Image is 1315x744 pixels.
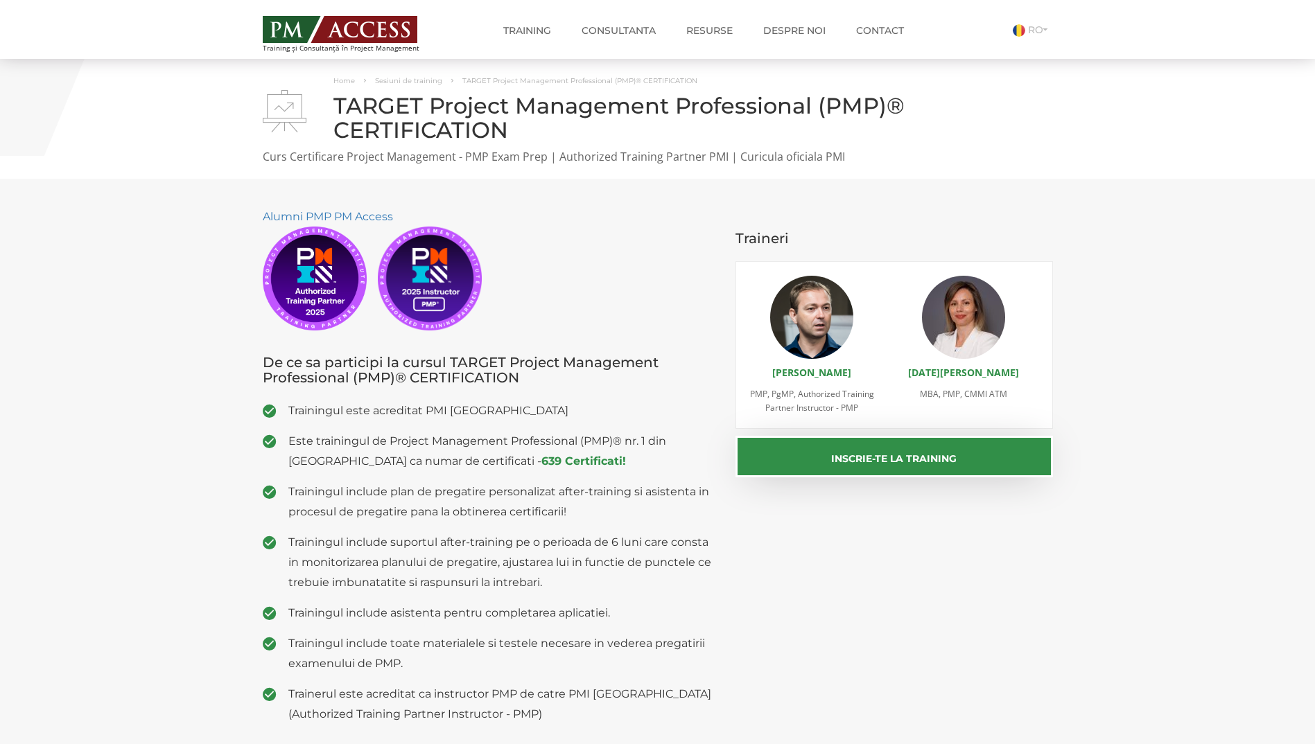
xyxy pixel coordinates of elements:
span: Trainingul include plan de pregatire personalizat after-training si asistenta in procesul de preg... [288,481,715,522]
a: RO [1013,24,1053,36]
a: Alumni PMP PM Access [263,210,393,223]
span: MBA, PMP, CMMI ATM [920,388,1007,400]
a: Training și Consultanță în Project Management [263,12,445,52]
a: Resurse [676,17,743,44]
a: Sesiuni de training [375,76,442,85]
span: Training și Consultanță în Project Management [263,44,445,52]
span: Trainingul include suportul after-training pe o perioada de 6 luni care consta in monitorizarea p... [288,532,715,592]
a: 639 Certificati! [541,454,626,468]
img: TARGET Project Management Professional (PMP)® CERTIFICATION [263,90,306,132]
img: PM ACCESS - Echipa traineri si consultanti certificati PMP: Narciss Popescu, Mihai Olaru, Monica ... [263,16,417,43]
span: TARGET Project Management Professional (PMP)® CERTIFICATION [462,76,697,85]
span: Este trainingul de Project Management Professional (PMP)® nr. 1 din [GEOGRAPHIC_DATA] ca numar de... [288,431,715,471]
h3: Traineri [735,231,1053,246]
a: Consultanta [571,17,666,44]
p: Curs Certificare Project Management - PMP Exam Prep | Authorized Training Partner PMI | Curicula ... [263,149,1053,165]
a: [DATE][PERSON_NAME] [908,366,1019,379]
span: PMP, PgMP, Authorized Training Partner Instructor - PMP [750,388,874,414]
button: Inscrie-te la training [735,436,1053,477]
a: Training [493,17,561,44]
a: [PERSON_NAME] [772,366,851,379]
span: Trainingul include asistenta pentru completarea aplicatiei. [288,603,715,623]
a: Contact [846,17,914,44]
span: Trainingul este acreditat PMI [GEOGRAPHIC_DATA] [288,400,715,420]
h1: TARGET Project Management Professional (PMP)® CERTIFICATION [263,94,1053,142]
img: Romana [1013,24,1025,37]
h3: De ce sa participi la cursul TARGET Project Management Professional (PMP)® CERTIFICATION [263,355,715,385]
span: Trainingul include toate materialele si testele necesare in vederea pregatirii examenului de PMP. [288,633,715,673]
span: Trainerul este acreditat ca instructor PMP de catre PMI [GEOGRAPHIC_DATA] (Authorized Training Pa... [288,684,715,724]
a: Home [333,76,355,85]
a: Despre noi [753,17,836,44]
